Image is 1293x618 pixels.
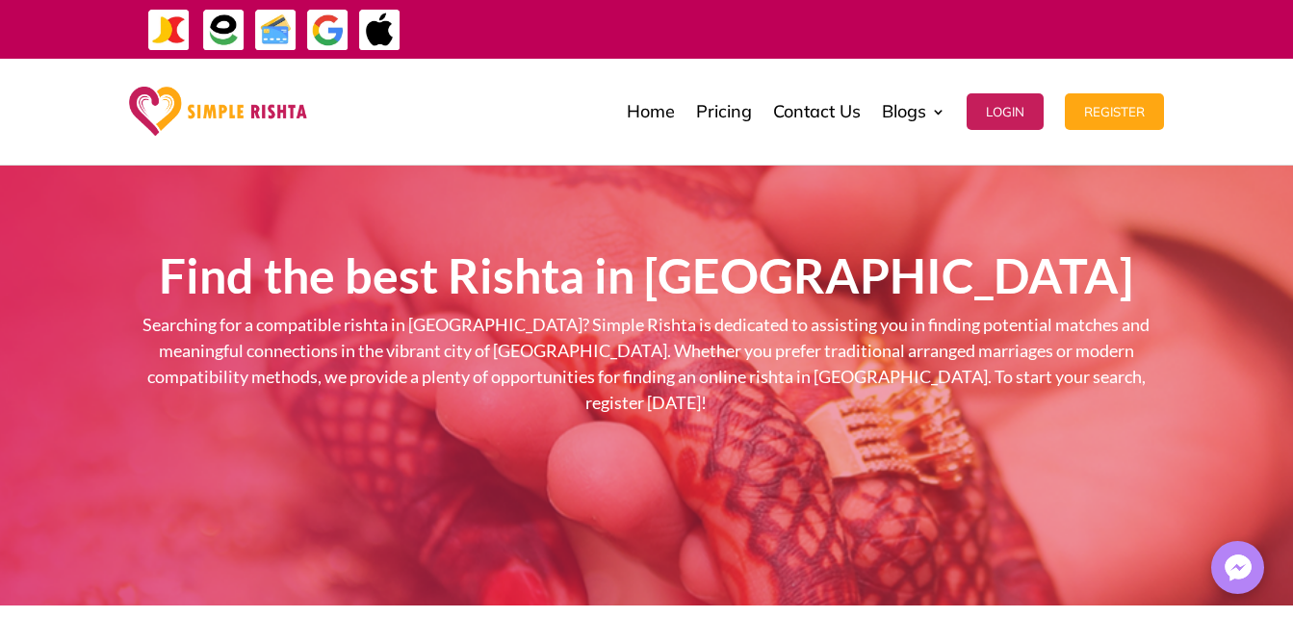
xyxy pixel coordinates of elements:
a: Contact Us [773,64,861,160]
a: Login [967,64,1044,160]
span: Find the best Rishta in [GEOGRAPHIC_DATA] [159,246,1133,304]
img: Messenger [1219,549,1257,587]
a: Pricing [696,64,752,160]
a: Blogs [882,64,945,160]
a: Register [1065,64,1164,160]
img: JazzCash-icon [147,9,191,52]
a: Home [627,64,675,160]
button: Register [1065,93,1164,130]
button: Login [967,93,1044,130]
img: GooglePay-icon [306,9,349,52]
img: ApplePay-icon [358,9,401,52]
img: Credit Cards [254,9,297,52]
img: EasyPaisa-icon [202,9,246,52]
p: Searching for a compatible rishta in [GEOGRAPHIC_DATA]? Simple Rishta is dedicated to assisting y... [129,312,1163,416]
